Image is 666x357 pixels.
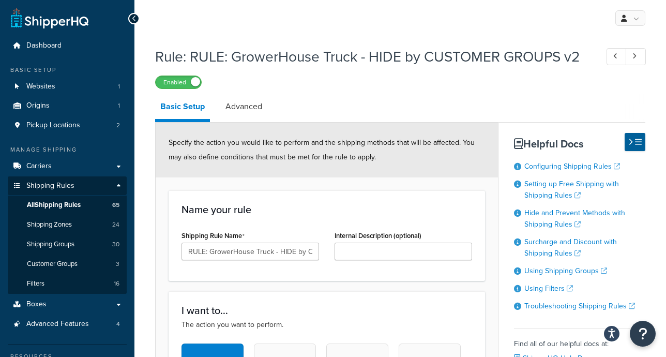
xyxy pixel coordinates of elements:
[26,101,50,110] span: Origins
[8,274,127,293] li: Filters
[8,274,127,293] a: Filters16
[8,176,127,196] a: Shipping Rules
[524,207,625,230] a: Hide and Prevent Methods with Shipping Rules
[27,201,81,210] span: All Shipping Rules
[116,121,120,130] span: 2
[26,41,62,50] span: Dashboard
[524,161,620,172] a: Configuring Shipping Rules
[8,66,127,75] div: Basic Setup
[26,182,74,190] span: Shipping Rules
[112,240,119,249] span: 30
[8,176,127,294] li: Shipping Rules
[155,94,210,122] a: Basic Setup
[114,279,119,288] span: 16
[8,96,127,115] a: Origins1
[8,116,127,135] li: Pickup Locations
[8,77,127,96] li: Websites
[181,305,472,316] h3: I want to...
[27,279,44,288] span: Filters
[8,145,127,154] div: Manage Shipping
[8,315,127,334] a: Advanced Features4
[524,236,617,259] a: Surcharge and Discount with Shipping Rules
[118,101,120,110] span: 1
[8,255,127,274] a: Customer Groups3
[26,121,80,130] span: Pickup Locations
[112,201,119,210] span: 65
[116,320,120,329] span: 4
[220,94,267,119] a: Advanced
[514,138,645,150] h3: Helpful Docs
[27,220,72,229] span: Shipping Zones
[181,232,245,240] label: Shipping Rule Name
[8,315,127,334] li: Advanced Features
[8,235,127,254] a: Shipping Groups30
[155,47,587,67] h1: Rule: RULE: GrowerHouse Truck - HIDE by CUSTOMER GROUPS v2
[169,137,475,162] span: Specify the action you would like to perform and the shipping methods that will be affected. You ...
[27,260,78,269] span: Customer Groups
[626,48,646,65] a: Next Record
[116,260,119,269] span: 3
[156,76,201,88] label: Enabled
[8,255,127,274] li: Customer Groups
[8,116,127,135] a: Pickup Locations2
[181,204,472,215] h3: Name your rule
[26,300,47,309] span: Boxes
[524,178,619,201] a: Setting up Free Shipping with Shipping Rules
[8,96,127,115] li: Origins
[8,215,127,234] li: Shipping Zones
[630,321,656,347] button: Open Resource Center
[8,196,127,215] a: AllShipping Rules65
[8,235,127,254] li: Shipping Groups
[26,82,55,91] span: Websites
[118,82,120,91] span: 1
[8,215,127,234] a: Shipping Zones24
[27,240,74,249] span: Shipping Groups
[8,36,127,55] a: Dashboard
[112,220,119,229] span: 24
[524,283,573,294] a: Using Filters
[8,77,127,96] a: Websites1
[26,320,89,329] span: Advanced Features
[524,301,635,311] a: Troubleshooting Shipping Rules
[26,162,52,171] span: Carriers
[607,48,627,65] a: Previous Record
[335,232,421,240] label: Internal Description (optional)
[524,265,607,276] a: Using Shipping Groups
[181,319,472,331] p: The action you want to perform.
[625,133,645,151] button: Hide Help Docs
[8,157,127,176] a: Carriers
[8,295,127,314] a: Boxes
